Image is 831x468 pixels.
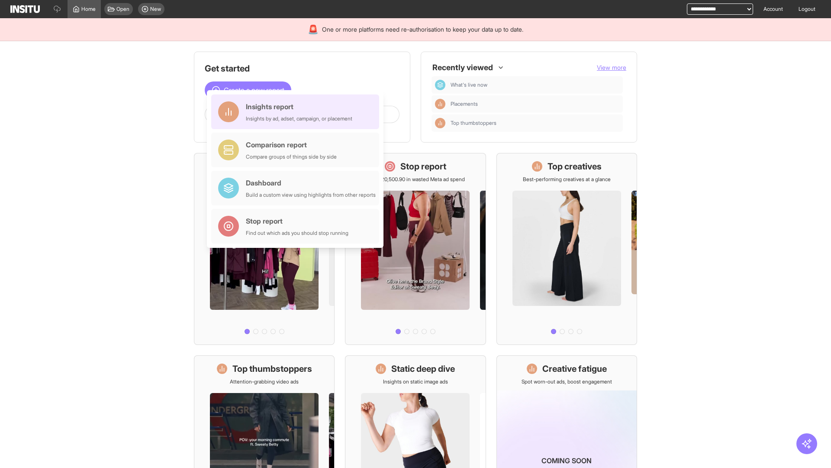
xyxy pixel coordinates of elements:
span: Top thumbstoppers [451,120,496,127]
a: Top creativesBest-performing creatives at a glance [496,153,637,345]
h1: Static deep dive [391,363,455,375]
button: View more [597,63,626,72]
img: Logo [10,5,40,13]
span: Top thumbstoppers [451,120,619,127]
span: New [150,6,161,13]
p: Best-performing creatives at a glance [523,176,611,183]
span: Home [81,6,96,13]
div: Compare groups of things side by side [246,153,337,160]
div: Insights [435,99,445,109]
div: Insights report [246,101,352,112]
a: Stop reportSave £20,500.90 in wasted Meta ad spend [345,153,486,345]
h1: Top creatives [548,160,602,172]
span: View more [597,64,626,71]
button: Create a new report [205,81,291,99]
p: Save £20,500.90 in wasted Meta ad spend [366,176,465,183]
div: Dashboard [246,178,376,188]
span: Create a new report [224,85,284,95]
span: What's live now [451,81,619,88]
a: What's live nowSee all active ads instantly [194,153,335,345]
span: Open [116,6,129,13]
h1: Get started [205,62,399,75]
h1: Top thumbstoppers [232,363,312,375]
p: Attention-grabbing video ads [230,378,299,385]
span: Placements [451,101,619,107]
div: Build a custom view using highlights from other reports [246,192,376,198]
div: Insights by ad, adset, campaign, or placement [246,115,352,122]
span: What's live now [451,81,487,88]
span: Placements [451,101,478,107]
div: Insights [435,118,445,128]
div: Dashboard [435,80,445,90]
div: Find out which ads you should stop running [246,230,348,237]
p: Insights on static image ads [383,378,448,385]
div: 🚨 [308,23,319,36]
h1: Stop report [400,160,446,172]
span: One or more platforms need re-authorisation to keep your data up to date. [322,25,523,34]
div: Comparison report [246,140,337,150]
div: Stop report [246,216,348,226]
